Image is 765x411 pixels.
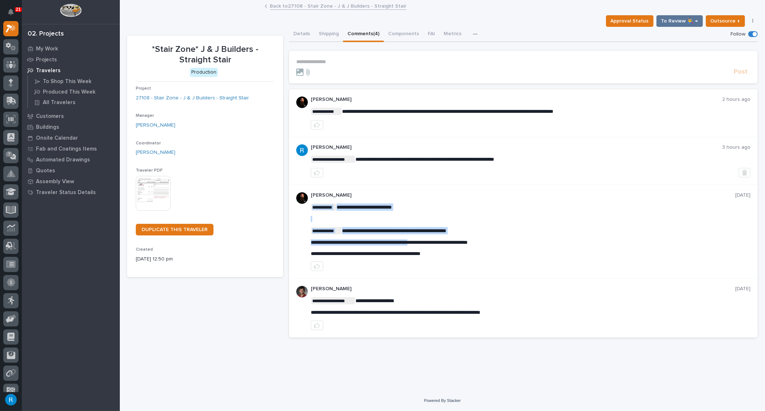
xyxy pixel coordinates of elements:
[36,178,74,185] p: Assembly View
[739,168,750,177] button: Delete post
[36,46,58,52] p: My Work
[36,124,59,131] p: Buildings
[734,68,748,76] span: Post
[190,68,218,77] div: Production
[28,97,120,107] a: All Travelers
[136,86,151,91] span: Project
[22,43,120,54] a: My Work
[136,247,153,252] span: Created
[606,15,654,27] button: Approval Status
[136,114,154,118] span: Manager
[314,27,343,42] button: Shipping
[731,68,750,76] button: Post
[136,122,175,129] a: [PERSON_NAME]
[296,192,308,204] img: zmKUmRVDQjmBLfnAs97p
[22,122,120,132] a: Buildings
[22,132,120,143] a: Onsite Calendar
[22,154,120,165] a: Automated Drawings
[136,94,249,102] a: 27108 - Stair Zone - J & J Builders - Straight Stair
[136,141,161,145] span: Coordinator
[136,44,274,65] p: *Stair Zone* J & J Builders - Straight Stair
[722,96,750,103] p: 2 hours ago
[311,96,722,103] p: [PERSON_NAME]
[296,286,308,297] img: ROij9lOReuV7WqYxWfnW
[36,135,78,141] p: Onsite Calendar
[735,192,750,198] p: [DATE]
[3,4,19,20] button: Notifications
[36,157,90,163] p: Automated Drawings
[656,15,703,27] button: To Review 👨‍🏭 →
[311,168,323,177] button: like this post
[296,96,308,108] img: zmKUmRVDQjmBLfnAs97p
[311,120,323,130] button: like this post
[22,143,120,154] a: Fab and Coatings Items
[28,87,120,97] a: Produced This Week
[136,224,213,235] a: DUPLICATE THIS TRAVELER
[36,57,57,63] p: Projects
[136,168,163,173] span: Traveler PDF
[424,398,461,403] a: Powered By Stacker
[22,165,120,176] a: Quotes
[136,255,274,263] p: [DATE] 12:50 pm
[22,65,120,76] a: Travelers
[136,149,175,156] a: [PERSON_NAME]
[36,146,97,152] p: Fab and Coatings Items
[731,31,745,37] p: Follow
[43,99,76,106] p: All Travelers
[22,111,120,122] a: Customers
[22,187,120,198] a: Traveler Status Details
[36,67,61,74] p: Travelers
[43,89,95,95] p: Produced This Week
[384,27,423,42] button: Components
[296,144,308,156] img: ACg8ocJzREKTsG2KK4bFBgITIeWKBuirZsrmGEaft0VLTV-nABbOCg=s96-c
[711,17,740,25] span: Outsource ↑
[270,1,407,10] a: Back to27108 - Stair Zone - J & J Builders - Straight Stair
[311,321,323,330] button: like this post
[43,78,91,85] p: To Shop This Week
[22,176,120,187] a: Assembly View
[661,17,698,25] span: To Review 👨‍🏭 →
[311,286,735,292] p: [PERSON_NAME]
[28,30,64,38] div: 02. Projects
[311,262,323,271] button: like this post
[28,76,120,86] a: To Shop This Week
[735,286,750,292] p: [DATE]
[142,227,208,232] span: DUPLICATE THIS TRAVELER
[706,15,745,27] button: Outsource ↑
[311,144,722,151] p: [PERSON_NAME]
[611,17,649,25] span: Approval Status
[36,113,64,120] p: Customers
[9,9,19,20] div: Notifications21
[60,4,81,17] img: Workspace Logo
[16,7,21,12] p: 21
[22,54,120,65] a: Projects
[36,168,55,174] p: Quotes
[36,189,96,196] p: Traveler Status Details
[311,192,735,198] p: [PERSON_NAME]
[439,27,466,42] button: Metrics
[3,392,19,407] button: users-avatar
[722,144,750,151] p: 3 hours ago
[343,27,384,42] button: Comments (4)
[289,27,314,42] button: Details
[423,27,439,42] button: FAI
